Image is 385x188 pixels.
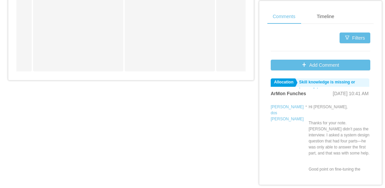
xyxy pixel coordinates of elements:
a: [PERSON_NAME] dos [PERSON_NAME] [271,105,304,121]
a: Allocation [271,78,295,87]
p: Hi [PERSON_NAME], [308,104,370,110]
div: Timeline [311,9,340,24]
strong: ArMon Funches [271,91,306,96]
button: icon: filterFilters [340,33,370,43]
a: Skill knowledge is missing or incomplete [296,78,369,87]
span: [DATE] 10:41 AM [333,91,369,96]
p: Thanks for your note. [PERSON_NAME] didn’t pass the interview. I asked a system design question t... [308,120,370,156]
div: Comments [267,9,301,24]
button: icon: plusAdd Comment [271,60,370,70]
